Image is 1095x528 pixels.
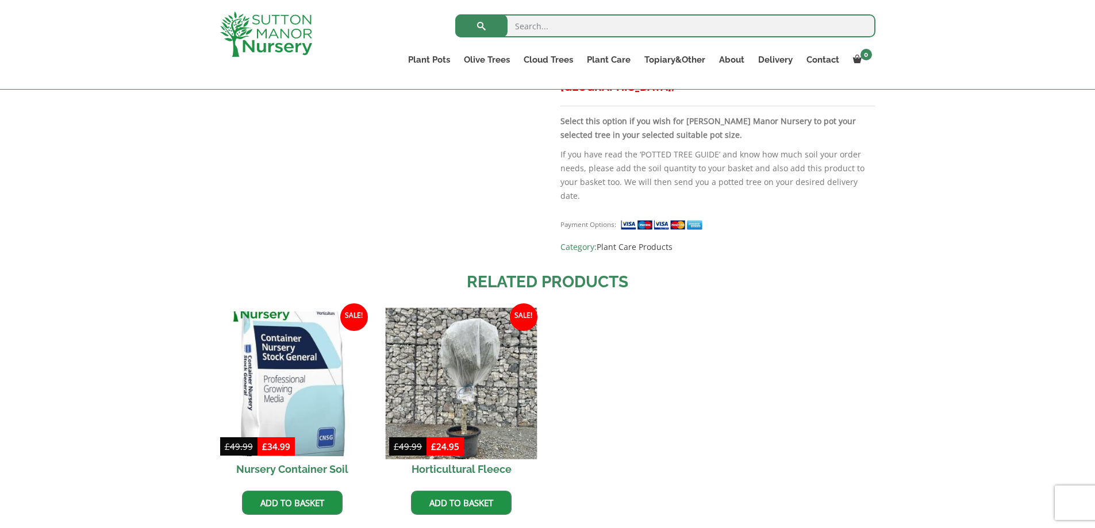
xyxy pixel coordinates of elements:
bdi: 49.99 [394,441,422,452]
p: If you have read the ‘POTTED TREE GUIDE’ and know how much soil your order needs, please add the ... [560,148,875,203]
a: Plant Pots [401,52,457,68]
input: Search... [455,14,875,37]
img: Horticultural Fleece [386,308,537,460]
bdi: 34.99 [262,441,290,452]
span: Sale! [340,303,368,331]
span: £ [225,441,230,452]
a: Sale! Horticultural Fleece [389,311,533,481]
span: Sale! [510,303,537,331]
a: Plant Care [580,52,637,68]
small: Payment Options: [560,220,616,229]
span: £ [431,441,436,452]
strong: Select this option if you wish for [PERSON_NAME] Manor Nursery to pot your selected tree in your ... [560,115,856,140]
span: Category: [560,240,875,254]
a: Plant Care Products [597,241,673,252]
h2: Horticultural Fleece [389,456,533,482]
img: payment supported [620,219,706,231]
a: Topiary&Other [637,52,712,68]
a: Contact [800,52,846,68]
a: Cloud Trees [517,52,580,68]
a: Add to basket: “Horticultural Fleece” [411,491,512,515]
a: About [712,52,751,68]
a: 0 [846,52,875,68]
bdi: 49.99 [225,441,253,452]
bdi: 24.95 [431,441,459,452]
a: Delivery [751,52,800,68]
span: £ [394,441,399,452]
h2: Nursery Container Soil [220,456,364,482]
img: Nursery Container Soil [220,311,364,456]
a: Sale! Nursery Container Soil [220,311,364,481]
img: logo [220,11,312,57]
span: £ [262,441,267,452]
a: Add to basket: “Nursery Container Soil” [242,491,343,515]
h2: Related products [220,270,875,294]
span: 0 [860,49,872,60]
a: Olive Trees [457,52,517,68]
